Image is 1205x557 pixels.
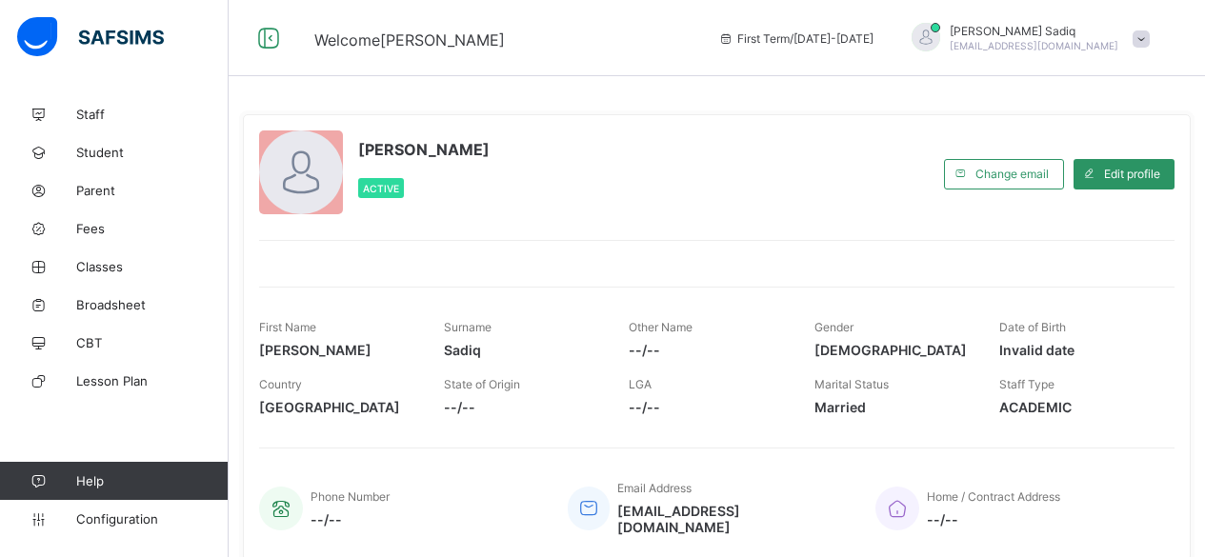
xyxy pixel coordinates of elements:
span: Surname [444,320,492,334]
span: Married [814,399,971,415]
span: Parent [76,183,229,198]
span: Date of Birth [999,320,1066,334]
span: Sadiq [444,342,600,358]
span: LGA [629,377,652,391]
span: --/-- [444,399,600,415]
span: Broadsheet [76,297,229,312]
span: ACADEMIC [999,399,1155,415]
span: [PERSON_NAME] [358,140,490,159]
span: session/term information [718,31,874,46]
span: --/-- [629,399,785,415]
span: Home / Contract Address [927,489,1060,504]
span: CBT [76,335,229,350]
span: Email Address [617,481,692,495]
span: State of Origin [444,377,520,391]
span: [DEMOGRAPHIC_DATA] [814,342,971,358]
span: Change email [975,167,1049,181]
span: Student [76,145,229,160]
span: Country [259,377,302,391]
span: --/-- [927,511,1060,527]
span: Edit profile [1104,167,1160,181]
span: Staff Type [999,377,1054,391]
span: Configuration [76,511,228,527]
span: Classes [76,259,229,274]
span: Phone Number [311,489,390,504]
span: [GEOGRAPHIC_DATA] [259,399,415,415]
span: [EMAIL_ADDRESS][DOMAIN_NAME] [950,40,1118,51]
span: Welcome [PERSON_NAME] [314,30,505,50]
span: Help [76,473,228,488]
span: Fees [76,221,229,236]
span: --/-- [629,342,785,358]
div: AbubakarSadiq [893,23,1159,54]
span: First Name [259,320,316,334]
span: Other Name [629,320,693,334]
span: Staff [76,107,229,122]
span: Active [363,183,399,194]
span: Invalid date [999,342,1155,358]
img: safsims [17,17,164,57]
span: --/-- [311,511,390,527]
span: [PERSON_NAME] Sadiq [950,24,1118,38]
span: Lesson Plan [76,373,229,388]
span: Marital Status [814,377,889,391]
span: [PERSON_NAME] [259,342,415,358]
span: [EMAIL_ADDRESS][DOMAIN_NAME] [617,503,847,535]
span: Gender [814,320,854,334]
